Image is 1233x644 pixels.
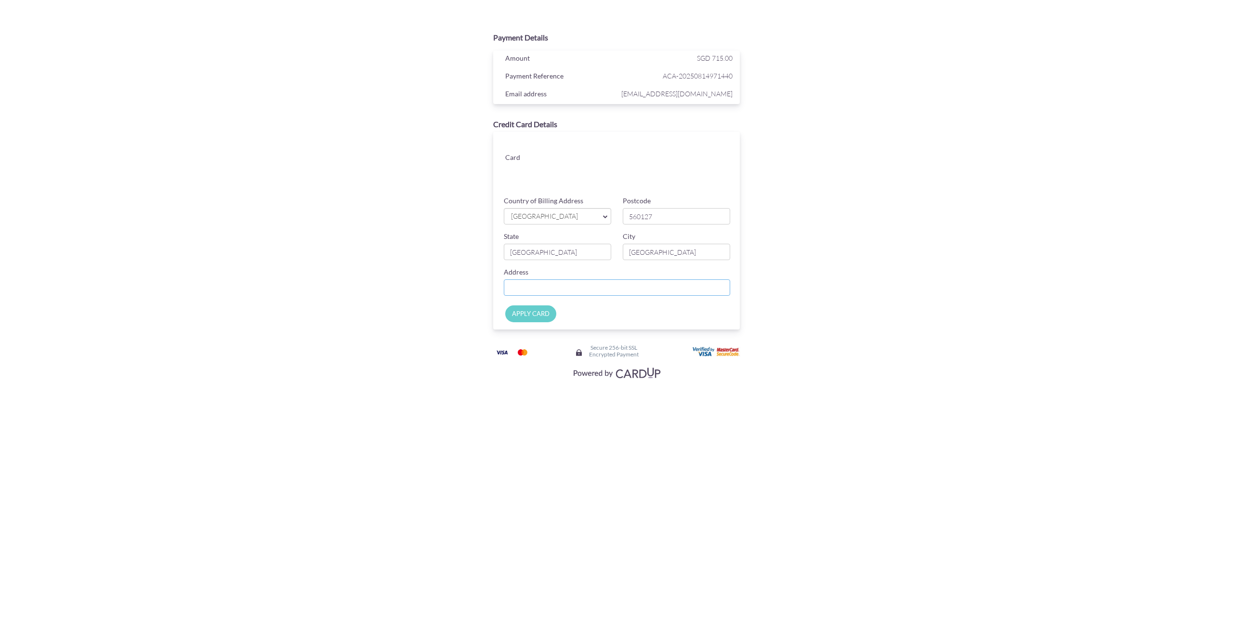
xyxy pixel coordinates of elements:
span: SGD 715.00 [697,54,733,62]
img: Secure lock [575,349,583,356]
label: State [504,232,519,241]
div: Amount [498,52,619,66]
div: Email address [498,88,619,102]
input: APPLY CARD [505,305,556,322]
img: Mastercard [513,346,532,358]
div: Payment Details [493,32,740,43]
label: Postcode [623,196,651,206]
span: [GEOGRAPHIC_DATA] [510,211,595,222]
div: Credit Card Details [493,119,740,130]
label: Country of Billing Address [504,196,583,206]
span: [EMAIL_ADDRESS][DOMAIN_NAME] [619,88,733,100]
h6: Secure 256-bit SSL Encrypted Payment [589,344,639,357]
iframe: Secure card expiration date input frame [566,163,648,180]
label: City [623,232,635,241]
iframe: Secure card security code input frame [649,163,731,180]
div: Card [498,151,558,166]
img: User card [693,347,741,357]
a: [GEOGRAPHIC_DATA] [504,208,611,224]
label: Address [504,267,528,277]
div: Payment Reference [498,70,619,84]
span: ACA-20250814971440 [619,70,733,82]
iframe: Secure card number input frame [566,142,731,159]
img: Visa, Mastercard [568,364,665,381]
img: Visa [492,346,512,358]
